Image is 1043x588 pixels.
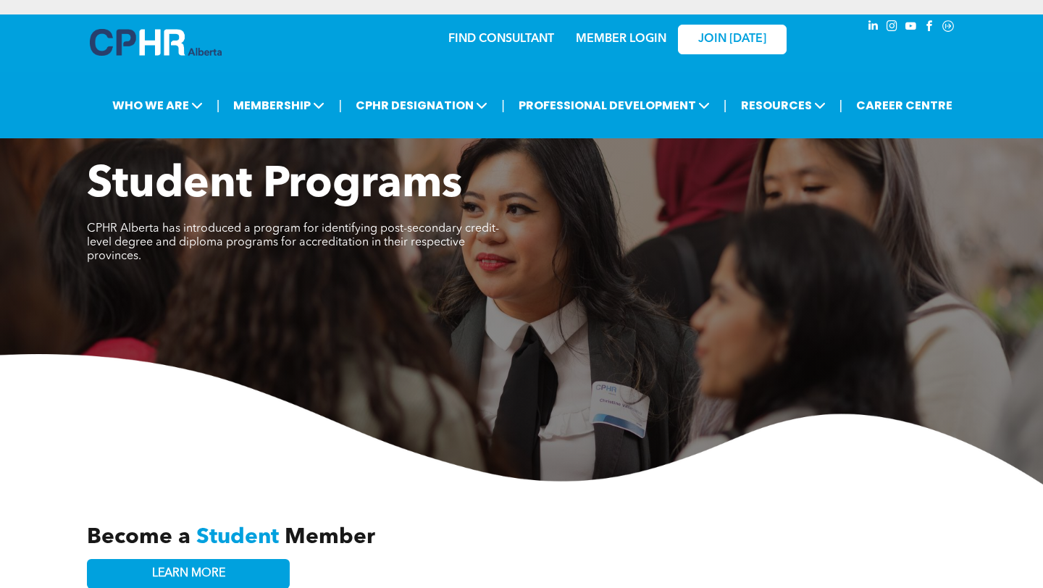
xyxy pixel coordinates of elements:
[108,92,207,119] span: WHO WE ARE
[514,92,714,119] span: PROFESSIONAL DEVELOPMENT
[921,18,937,38] a: facebook
[865,18,881,38] a: linkedin
[501,91,505,120] li: |
[338,91,342,120] li: |
[852,92,957,119] a: CAREER CENTRE
[196,526,279,548] span: Student
[448,33,554,45] a: FIND CONSULTANT
[839,91,843,120] li: |
[678,25,787,54] a: JOIN [DATE]
[285,526,375,548] span: Member
[698,33,766,46] span: JOIN [DATE]
[152,567,225,581] span: LEARN MORE
[351,92,492,119] span: CPHR DESIGNATION
[576,33,666,45] a: MEMBER LOGIN
[229,92,329,119] span: MEMBERSHIP
[87,223,499,262] span: CPHR Alberta has introduced a program for identifying post-secondary credit-level degree and dipl...
[737,92,830,119] span: RESOURCES
[87,526,190,548] span: Become a
[90,29,222,56] img: A blue and white logo for cp alberta
[940,18,956,38] a: Social network
[87,164,462,207] span: Student Programs
[884,18,900,38] a: instagram
[902,18,918,38] a: youtube
[217,91,220,120] li: |
[724,91,727,120] li: |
